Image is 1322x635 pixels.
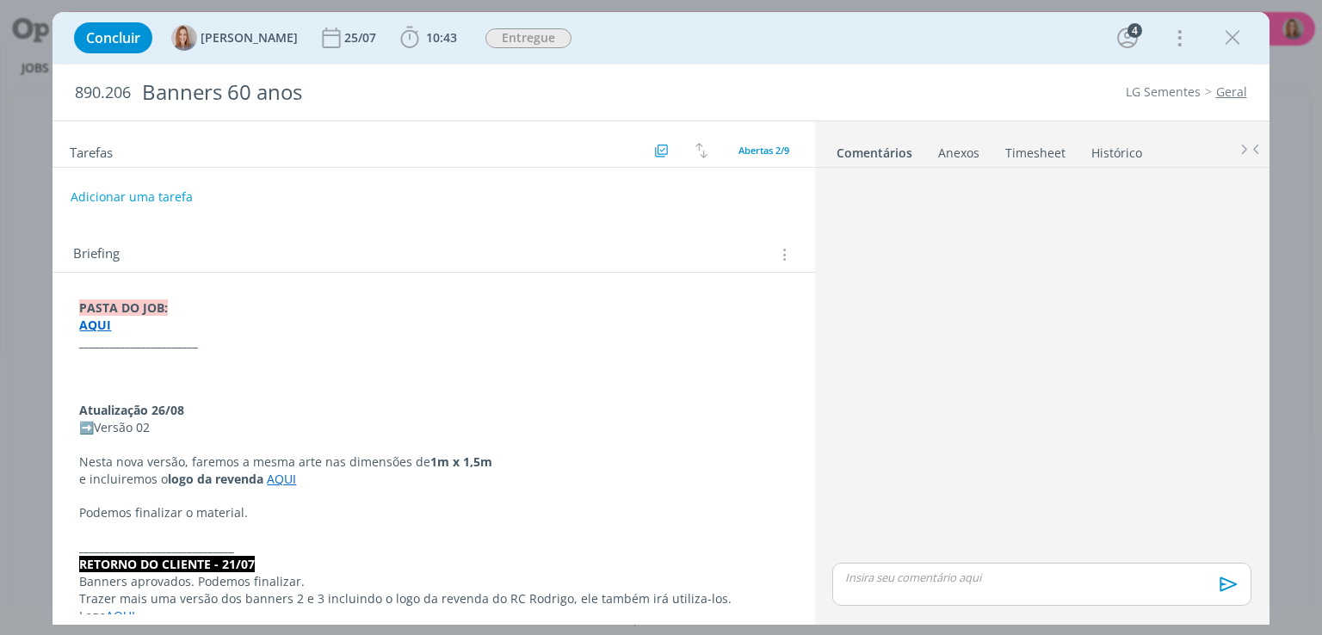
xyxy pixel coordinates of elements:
[79,299,168,316] strong: PASTA DO JOB:
[168,471,263,487] strong: logo da revenda
[201,32,298,44] span: [PERSON_NAME]
[171,25,197,51] img: A
[267,471,296,487] a: AQUI
[1216,83,1247,100] a: Geral
[79,590,788,625] p: Trazer mais uma versão dos banners 2 e 3 incluindo o logo da revenda do RC Rodrigo, ele também ir...
[171,25,298,51] button: A[PERSON_NAME]
[485,28,571,48] span: Entregue
[426,29,457,46] span: 10:43
[70,140,113,161] span: Tarefas
[79,402,184,418] strong: Atualização 26/08
[79,539,234,555] strong: ______________________________
[86,31,140,45] span: Concluir
[79,471,788,488] p: e incluiremos o
[79,504,788,521] p: Podemos finalizar o material.
[134,71,751,114] div: Banners 60 anos
[1114,24,1141,52] button: 4
[106,607,139,624] a: AQUI.
[1126,83,1201,100] a: LG Sementes
[836,137,913,162] a: Comentários
[344,32,380,44] div: 25/07
[1004,137,1066,162] a: Timesheet
[430,453,492,470] strong: 1m x 1,5m
[79,334,198,350] strong: _______________________
[74,22,152,53] button: Concluir
[79,419,788,436] p: ➡️Versão 02
[738,144,789,157] span: Abertas 2/9
[396,24,461,52] button: 10:43
[79,556,255,572] strong: RETORNO DO CLIENTE - 21/07
[695,143,707,158] img: arrow-down-up.svg
[73,244,120,266] span: Briefing
[53,12,1269,625] div: dialog
[1127,23,1142,38] div: 4
[1090,137,1143,162] a: Histórico
[70,182,194,213] button: Adicionar uma tarefa
[485,28,572,49] button: Entregue
[938,145,979,162] div: Anexos
[79,573,788,590] p: Banners aprovados. Podemos finalizar.
[75,83,131,102] span: 890.206
[79,453,788,471] p: Nesta nova versão, faremos a mesma arte nas dimensões de
[79,317,111,333] a: AQUI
